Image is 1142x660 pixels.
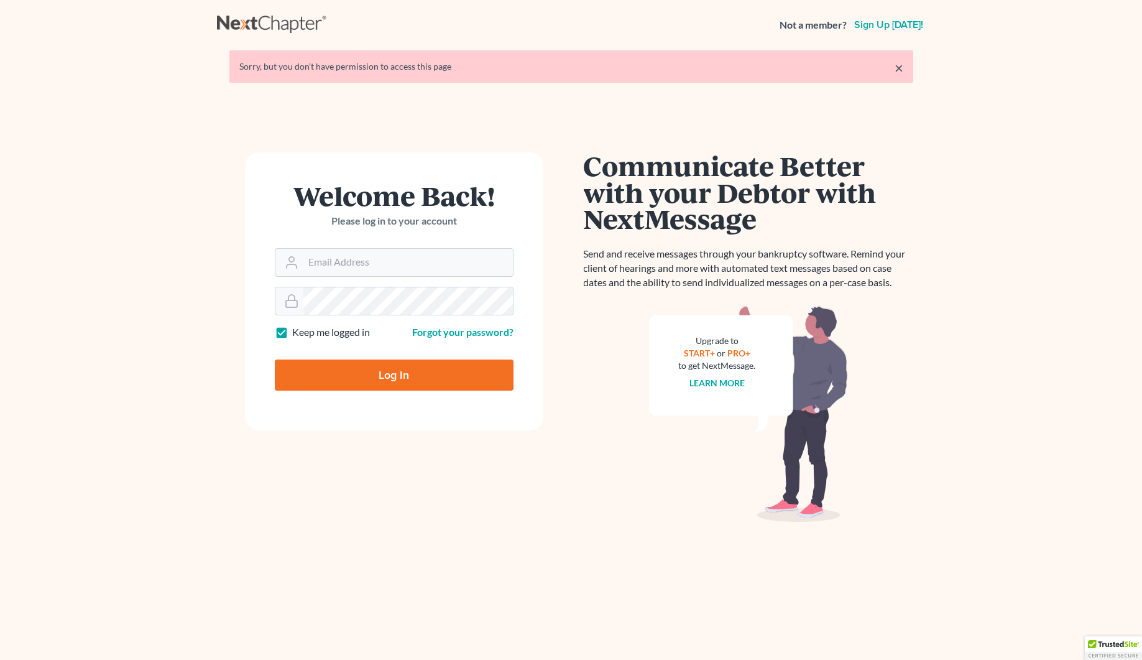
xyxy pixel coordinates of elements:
[717,348,725,358] span: or
[275,182,513,209] h1: Welcome Back!
[649,305,848,523] img: nextmessage_bg-59042aed3d76b12b5cd301f8e5b87938c9018125f34e5fa2b7a6b67550977c72.svg
[275,360,513,391] input: Log In
[679,360,756,372] div: to get NextMessage.
[584,152,913,232] h1: Communicate Better with your Debtor with NextMessage
[895,60,903,75] a: ×
[689,378,745,388] a: Learn more
[684,348,715,358] a: START+
[852,20,926,30] a: Sign up [DATE]!
[275,214,513,228] p: Please log in to your account
[292,325,370,340] label: Keep me logged in
[412,326,513,338] a: Forgot your password?
[780,18,847,32] strong: Not a member?
[303,249,513,276] input: Email Address
[1085,636,1142,660] div: TrustedSite Certified
[679,335,756,347] div: Upgrade to
[584,247,913,290] p: Send and receive messages through your bankruptcy software. Remind your client of hearings and mo...
[239,60,903,73] div: Sorry, but you don't have permission to access this page
[727,348,750,358] a: PRO+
